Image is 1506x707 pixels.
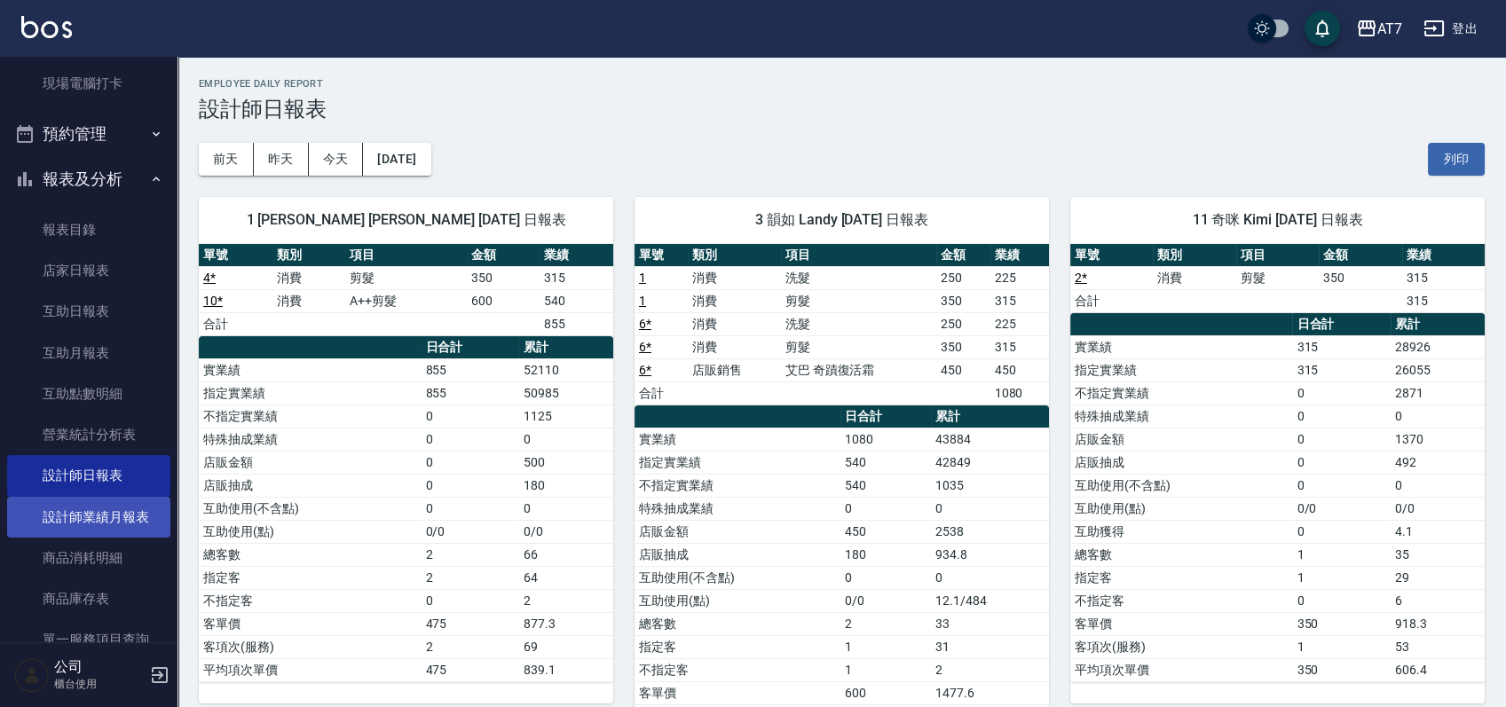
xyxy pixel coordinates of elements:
[840,405,931,428] th: 日合計
[635,474,840,497] td: 不指定實業績
[1070,658,1292,681] td: 平均項次單價
[1292,381,1390,405] td: 0
[1292,405,1390,428] td: 0
[840,635,931,658] td: 1
[421,358,518,381] td: 855
[639,271,646,285] a: 1
[1292,520,1390,543] td: 0
[1292,497,1390,520] td: 0/0
[519,336,613,359] th: 累計
[931,658,1049,681] td: 2
[1292,635,1390,658] td: 1
[199,658,421,681] td: 平均項次單價
[421,589,518,612] td: 0
[421,497,518,520] td: 0
[840,658,931,681] td: 1
[7,455,170,496] a: 設計師日報表
[635,566,840,589] td: 互助使用(不含點)
[220,211,592,229] span: 1 [PERSON_NAME] [PERSON_NAME] [DATE] 日報表
[14,657,50,693] img: Person
[519,566,613,589] td: 64
[781,244,937,267] th: 項目
[54,658,145,676] h5: 公司
[931,589,1049,612] td: 12.1/484
[199,244,613,336] table: a dense table
[199,589,421,612] td: 不指定客
[635,589,840,612] td: 互助使用(點)
[688,266,781,289] td: 消費
[421,635,518,658] td: 2
[1070,358,1292,381] td: 指定實業績
[421,566,518,589] td: 2
[840,566,931,589] td: 0
[840,474,931,497] td: 540
[639,294,646,308] a: 1
[840,428,931,451] td: 1080
[1292,358,1390,381] td: 315
[519,635,613,658] td: 69
[1349,11,1409,47] button: AT7
[1402,289,1485,312] td: 315
[931,451,1049,474] td: 42849
[421,658,518,681] td: 475
[519,589,613,612] td: 2
[199,358,421,381] td: 實業績
[635,681,840,704] td: 客單價
[1292,543,1390,566] td: 1
[840,681,931,704] td: 600
[1391,520,1485,543] td: 4.1
[635,244,1049,405] table: a dense table
[345,244,467,267] th: 項目
[635,451,840,474] td: 指定實業績
[519,612,613,635] td: 877.3
[931,497,1049,520] td: 0
[7,250,170,291] a: 店家日報表
[1319,244,1401,267] th: 金額
[199,143,254,176] button: 前天
[1070,313,1485,682] table: a dense table
[840,497,931,520] td: 0
[688,244,781,267] th: 類別
[519,543,613,566] td: 66
[1292,474,1390,497] td: 0
[421,520,518,543] td: 0/0
[519,474,613,497] td: 180
[1070,635,1292,658] td: 客項次(服務)
[1402,244,1485,267] th: 業績
[931,520,1049,543] td: 2538
[1416,12,1485,45] button: 登出
[1292,658,1390,681] td: 350
[199,97,1485,122] h3: 設計師日報表
[199,566,421,589] td: 指定客
[688,289,781,312] td: 消費
[990,358,1049,381] td: 450
[1391,612,1485,635] td: 918.3
[7,209,170,250] a: 報表目錄
[272,266,346,289] td: 消費
[421,474,518,497] td: 0
[840,543,931,566] td: 180
[199,543,421,566] td: 總客數
[309,143,364,176] button: 今天
[931,543,1049,566] td: 934.8
[199,451,421,474] td: 店販金額
[7,497,170,538] a: 設計師業績月報表
[7,291,170,332] a: 互助日報表
[1391,428,1485,451] td: 1370
[1292,589,1390,612] td: 0
[7,414,170,455] a: 營業統計分析表
[635,428,840,451] td: 實業績
[7,538,170,578] a: 商品消耗明細
[1070,497,1292,520] td: 互助使用(點)
[840,612,931,635] td: 2
[1070,405,1292,428] td: 特殊抽成業績
[840,520,931,543] td: 450
[199,612,421,635] td: 客單價
[519,451,613,474] td: 500
[931,405,1049,428] th: 累計
[1377,18,1402,40] div: AT7
[1070,289,1153,312] td: 合計
[1092,211,1463,229] span: 11 奇咪 Kimi [DATE] 日報表
[254,143,309,176] button: 昨天
[199,405,421,428] td: 不指定實業績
